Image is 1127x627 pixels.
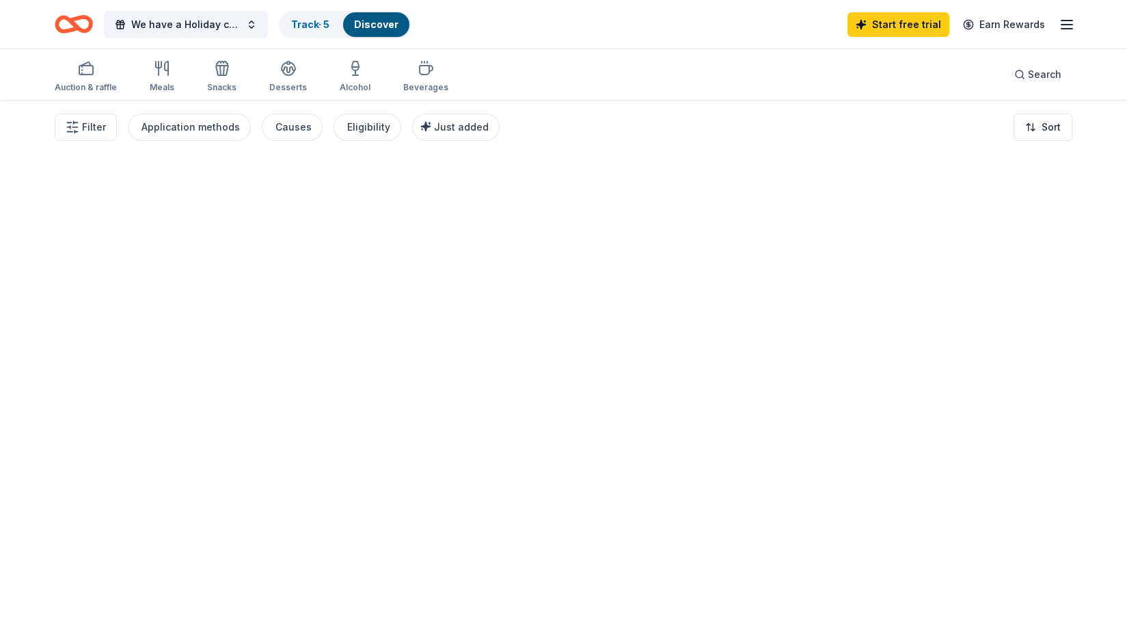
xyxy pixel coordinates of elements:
[269,82,307,93] div: Desserts
[55,114,117,141] button: Filter
[131,16,241,33] span: We have a Holiday calendar raffle- one each day of December
[1042,119,1061,135] span: Sort
[1003,61,1072,88] button: Search
[403,82,448,93] div: Beverages
[340,55,370,100] button: Alcohol
[207,55,236,100] button: Snacks
[334,114,401,141] button: Eligibility
[141,119,240,135] div: Application methods
[291,18,329,30] a: Track· 5
[55,55,117,100] button: Auction & raffle
[82,119,106,135] span: Filter
[207,82,236,93] div: Snacks
[955,12,1053,37] a: Earn Rewards
[104,11,268,38] button: We have a Holiday calendar raffle- one each day of December
[150,55,174,100] button: Meals
[262,114,323,141] button: Causes
[354,18,398,30] a: Discover
[1014,114,1072,141] button: Sort
[434,121,489,133] span: Just added
[847,12,949,37] a: Start free trial
[55,8,93,40] a: Home
[269,55,307,100] button: Desserts
[150,82,174,93] div: Meals
[403,55,448,100] button: Beverages
[412,114,500,141] button: Just added
[275,119,312,135] div: Causes
[340,82,370,93] div: Alcohol
[128,114,251,141] button: Application methods
[279,11,411,38] button: Track· 5Discover
[347,119,390,135] div: Eligibility
[1028,66,1061,83] span: Search
[55,82,117,93] div: Auction & raffle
